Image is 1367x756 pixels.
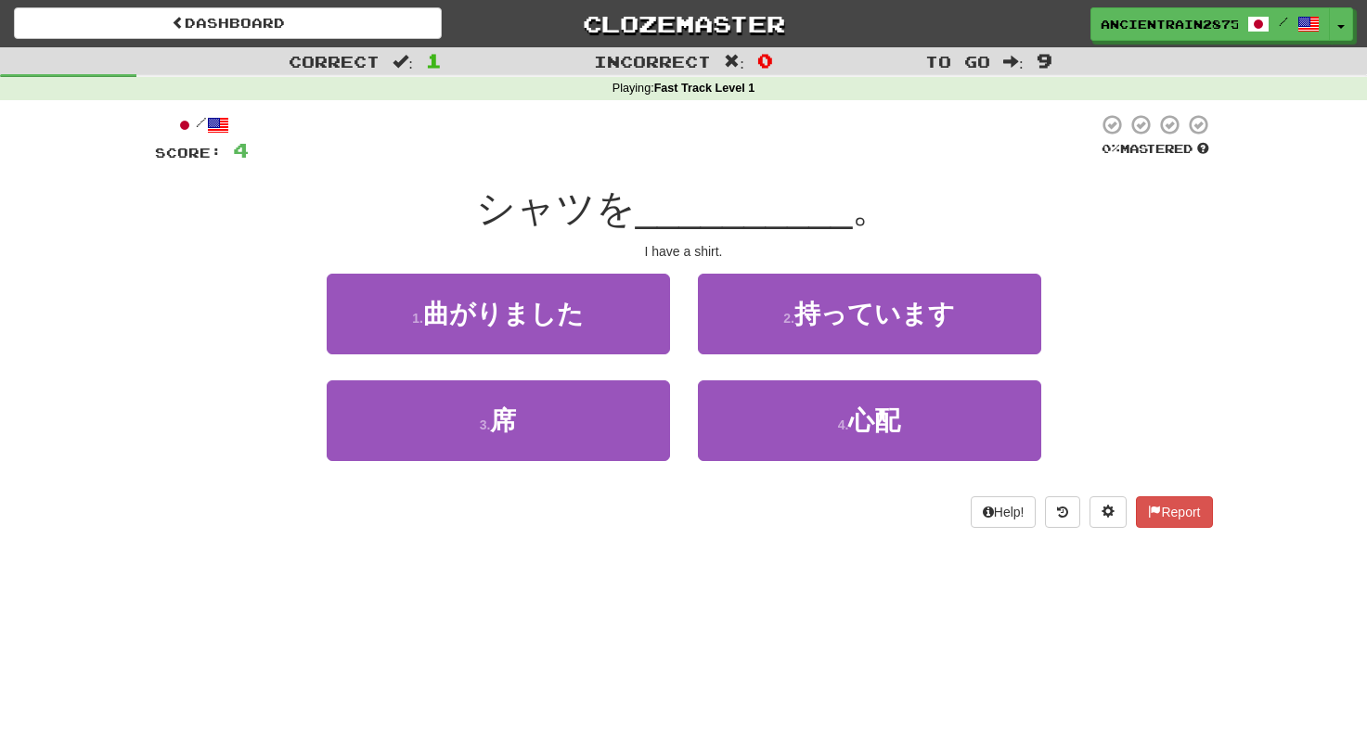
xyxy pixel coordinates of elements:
[470,7,897,40] a: Clozemaster
[971,496,1037,528] button: Help!
[289,52,380,70] span: Correct
[412,311,423,326] small: 1 .
[838,417,849,432] small: 4 .
[1136,496,1212,528] button: Report
[1098,141,1213,158] div: Mastered
[1003,54,1024,70] span: :
[1090,7,1330,41] a: AncientRain2875 /
[698,380,1041,461] button: 4.心配
[594,52,711,70] span: Incorrect
[155,242,1213,261] div: I have a shirt.
[636,186,853,230] span: __________
[426,49,442,71] span: 1
[925,52,990,70] span: To go
[14,7,442,39] a: Dashboard
[1101,16,1238,32] span: AncientRain2875
[852,186,891,230] span: 。
[1045,496,1080,528] button: Round history (alt+y)
[155,113,249,136] div: /
[480,417,491,432] small: 3 .
[327,274,670,354] button: 1.曲がりました
[848,406,900,435] span: 心配
[724,54,744,70] span: :
[783,311,794,326] small: 2 .
[794,300,955,328] span: 持っています
[698,274,1041,354] button: 2.持っています
[490,406,516,435] span: 席
[393,54,413,70] span: :
[155,145,222,160] span: Score:
[1279,15,1288,28] span: /
[327,380,670,461] button: 3.席
[757,49,773,71] span: 0
[423,300,584,328] span: 曲がりました
[1102,141,1120,156] span: 0 %
[233,138,249,161] span: 4
[1037,49,1052,71] span: 9
[654,82,755,95] strong: Fast Track Level 1
[476,186,636,230] span: シャツを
